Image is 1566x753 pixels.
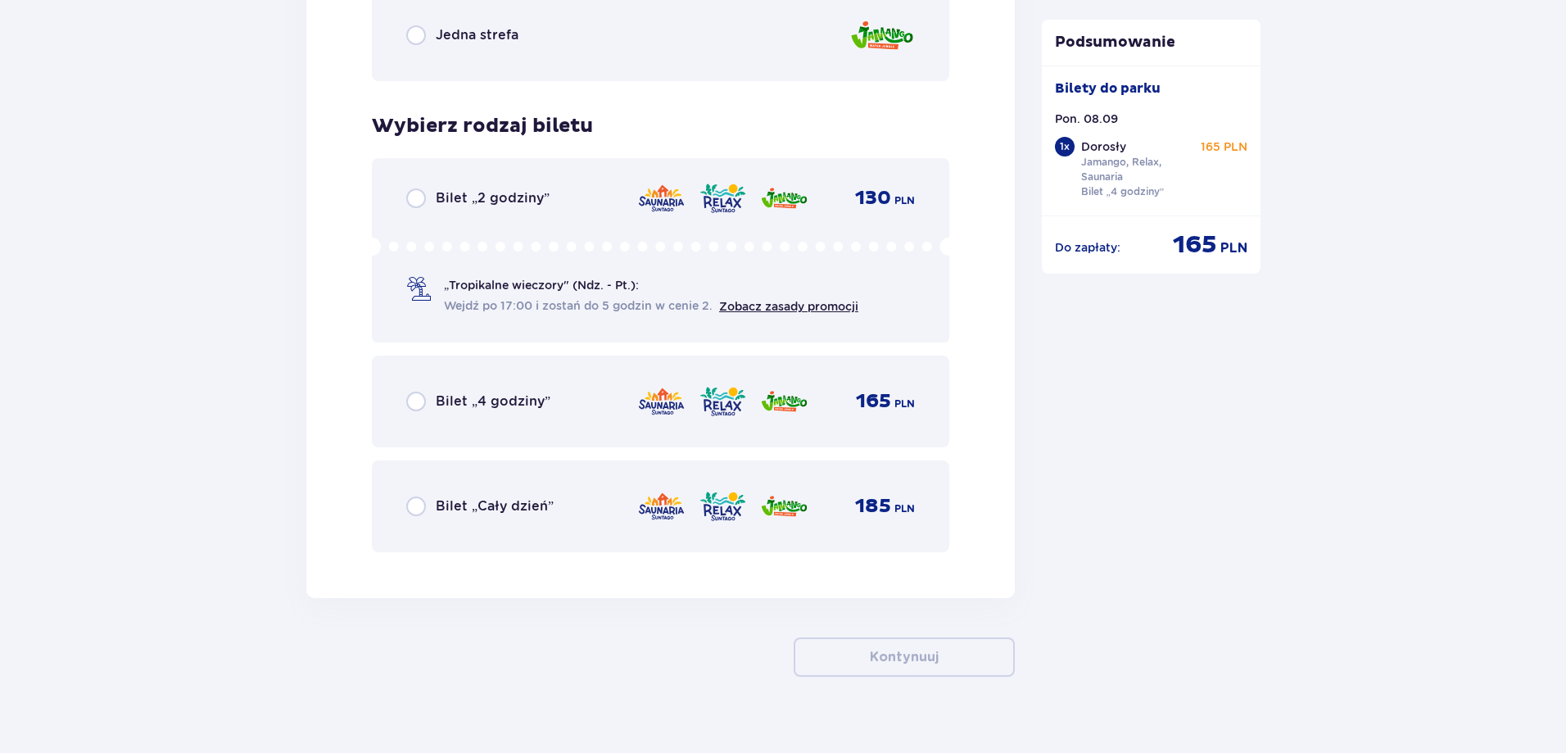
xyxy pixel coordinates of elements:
p: PLN [894,397,915,411]
p: Dorosły [1081,138,1126,155]
p: 165 [856,389,891,414]
img: zone logo [760,489,808,524]
p: Bilet „4 godziny” [1081,184,1165,199]
p: 185 [855,494,891,519]
p: Jedna strefa [436,26,518,44]
div: 1 x [1055,137,1075,156]
p: Pon. 08.09 [1055,111,1118,127]
p: Jamango, Relax, Saunaria [1081,155,1194,184]
img: zone logo [849,12,915,59]
p: 165 [1173,229,1217,261]
img: zone logo [637,384,686,419]
p: Kontynuuj [870,648,939,666]
p: PLN [894,501,915,516]
p: „Tropikalne wieczory" (Ndz. - Pt.): [444,277,639,293]
button: Kontynuuj [794,637,1015,677]
span: Wejdź po 17:00 i zostań do 5 godzin w cenie 2. [444,297,713,314]
img: zone logo [699,384,747,419]
img: zone logo [760,384,808,419]
img: zone logo [699,181,747,215]
a: Zobacz zasady promocji [719,300,858,313]
p: 165 PLN [1201,138,1247,155]
img: zone logo [637,181,686,215]
p: 130 [855,186,891,211]
p: Bilet „Cały dzień” [436,497,554,515]
img: zone logo [699,489,747,524]
p: PLN [894,193,915,208]
p: Podsumowanie [1042,33,1261,52]
p: PLN [1220,239,1247,257]
p: Do zapłaty : [1055,239,1120,256]
p: Bilet „4 godziny” [436,392,550,411]
img: zone logo [760,181,808,215]
p: Wybierz rodzaj biletu [372,114,593,138]
p: Bilety do parku [1055,79,1161,98]
img: zone logo [637,489,686,524]
p: Bilet „2 godziny” [436,189,550,207]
